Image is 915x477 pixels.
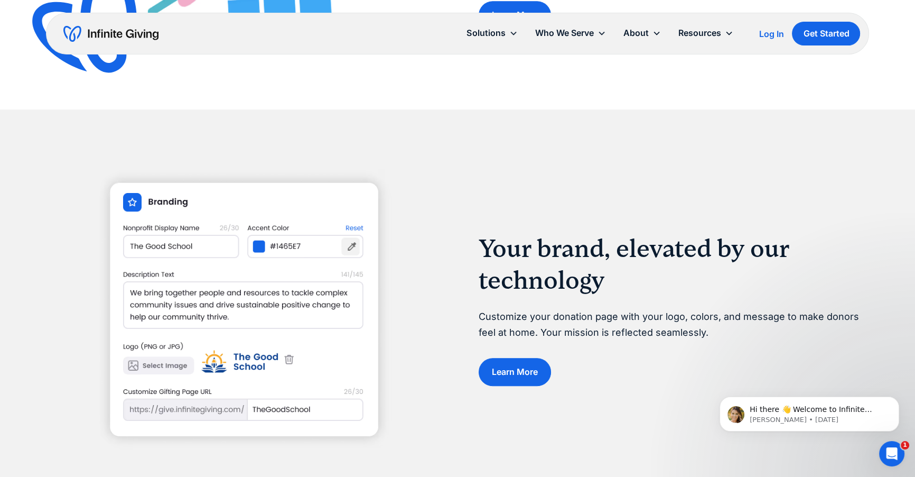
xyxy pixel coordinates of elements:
div: Resources [669,22,742,44]
a: Log In [759,27,783,40]
div: Solutions [458,22,526,44]
div: Log In [759,30,783,38]
a: Learn More [479,1,551,29]
a: Get Started [792,22,860,45]
span: 1 [901,441,909,450]
div: Resources [678,26,721,40]
div: Who We Serve [526,22,614,44]
a: Learn More [479,358,551,386]
div: Who We Serve [535,26,593,40]
div: Solutions [466,26,505,40]
div: About [623,26,648,40]
a: home [63,25,158,42]
p: Customize your donation page with your logo, colors, and message to make donors feel at home. You... [479,309,863,341]
h2: Your brand, elevated by our technology [479,233,863,296]
iframe: Intercom notifications message [704,374,915,448]
iframe: Intercom live chat [879,441,904,466]
div: About [614,22,669,44]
